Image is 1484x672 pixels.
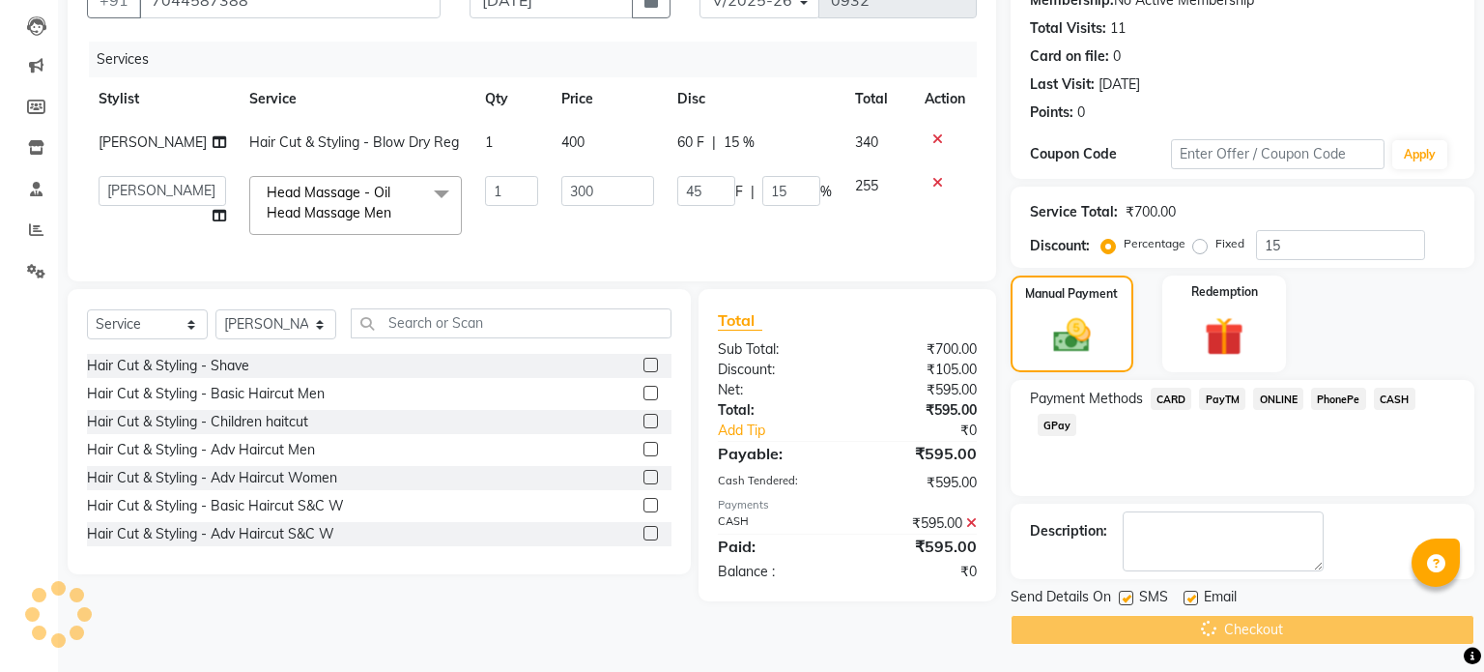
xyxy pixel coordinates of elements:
div: Payments [718,497,976,513]
div: Total Visits: [1030,18,1106,39]
span: 340 [855,133,878,151]
div: Hair Cut & Styling - Adv Haircut S&C W [87,524,334,544]
div: Cash Tendered: [703,473,847,493]
div: Payable: [703,442,847,465]
div: 0 [1113,46,1121,67]
span: Send Details On [1011,587,1111,611]
button: Apply [1392,140,1447,169]
div: Hair Cut & Styling - Children haitcut [87,412,308,432]
th: Action [913,77,977,121]
div: Description: [1030,521,1107,541]
div: Paid: [703,535,847,558]
span: Head Massage - Oil Head Massage Men [267,184,391,221]
input: Enter Offer / Coupon Code [1171,139,1384,169]
a: Add Tip [703,421,870,441]
label: Redemption [1191,283,1258,301]
input: Search or Scan [351,308,671,338]
div: ₹595.00 [847,400,991,421]
span: | [751,182,755,202]
div: Service Total: [1030,202,1118,222]
div: Hair Cut & Styling - Adv Haircut Men [87,440,315,460]
th: Stylist [87,77,238,121]
span: ONLINE [1253,388,1303,410]
div: ₹0 [847,562,991,582]
span: Payment Methods [1030,389,1143,409]
span: CARD [1151,388,1192,410]
th: Price [550,77,667,121]
label: Fixed [1215,235,1244,252]
span: 255 [855,177,878,194]
div: Sub Total: [703,339,847,360]
div: ₹595.00 [847,473,991,493]
span: PhonePe [1311,388,1366,410]
span: F [735,182,743,202]
span: | [712,132,716,153]
a: x [391,204,400,221]
div: Services [89,42,991,77]
th: Service [238,77,473,121]
div: 11 [1110,18,1126,39]
div: ₹0 [871,421,991,441]
div: ₹595.00 [847,535,991,558]
div: Balance : [703,562,847,582]
span: % [820,182,832,202]
div: Net: [703,380,847,400]
span: 1 [485,133,493,151]
div: ₹595.00 [847,513,991,534]
th: Disc [666,77,843,121]
img: _cash.svg [1042,314,1102,357]
label: Manual Payment [1025,285,1118,303]
label: Percentage [1124,235,1185,252]
div: Hair Cut & Styling - Shave [87,356,249,376]
span: Email [1204,587,1237,611]
span: GPay [1038,414,1077,436]
div: ₹105.00 [847,360,991,380]
span: Total [718,310,762,331]
div: [DATE] [1099,74,1140,95]
div: Card on file: [1030,46,1109,67]
th: Total [843,77,912,121]
img: _gift.svg [1192,312,1256,361]
div: Points: [1030,102,1073,123]
span: CASH [1374,388,1415,410]
div: Discount: [703,360,847,380]
div: Hair Cut & Styling - Basic Haircut S&C W [87,496,344,516]
th: Qty [473,77,550,121]
div: Coupon Code [1030,144,1172,164]
div: ₹700.00 [847,339,991,360]
span: 400 [561,133,585,151]
div: Hair Cut & Styling - Adv Haircut Women [87,468,337,488]
div: Hair Cut & Styling - Basic Haircut Men [87,384,325,404]
div: Last Visit: [1030,74,1095,95]
div: CASH [703,513,847,534]
span: PayTM [1199,388,1245,410]
div: Discount: [1030,236,1090,256]
span: [PERSON_NAME] [99,133,207,151]
div: 0 [1077,102,1085,123]
span: 60 F [677,132,704,153]
span: 15 % [724,132,755,153]
span: Hair Cut & Styling - Blow Dry Reg [249,133,459,151]
div: ₹700.00 [1126,202,1176,222]
div: ₹595.00 [847,442,991,465]
div: Total: [703,400,847,421]
div: ₹595.00 [847,380,991,400]
span: SMS [1139,587,1168,611]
